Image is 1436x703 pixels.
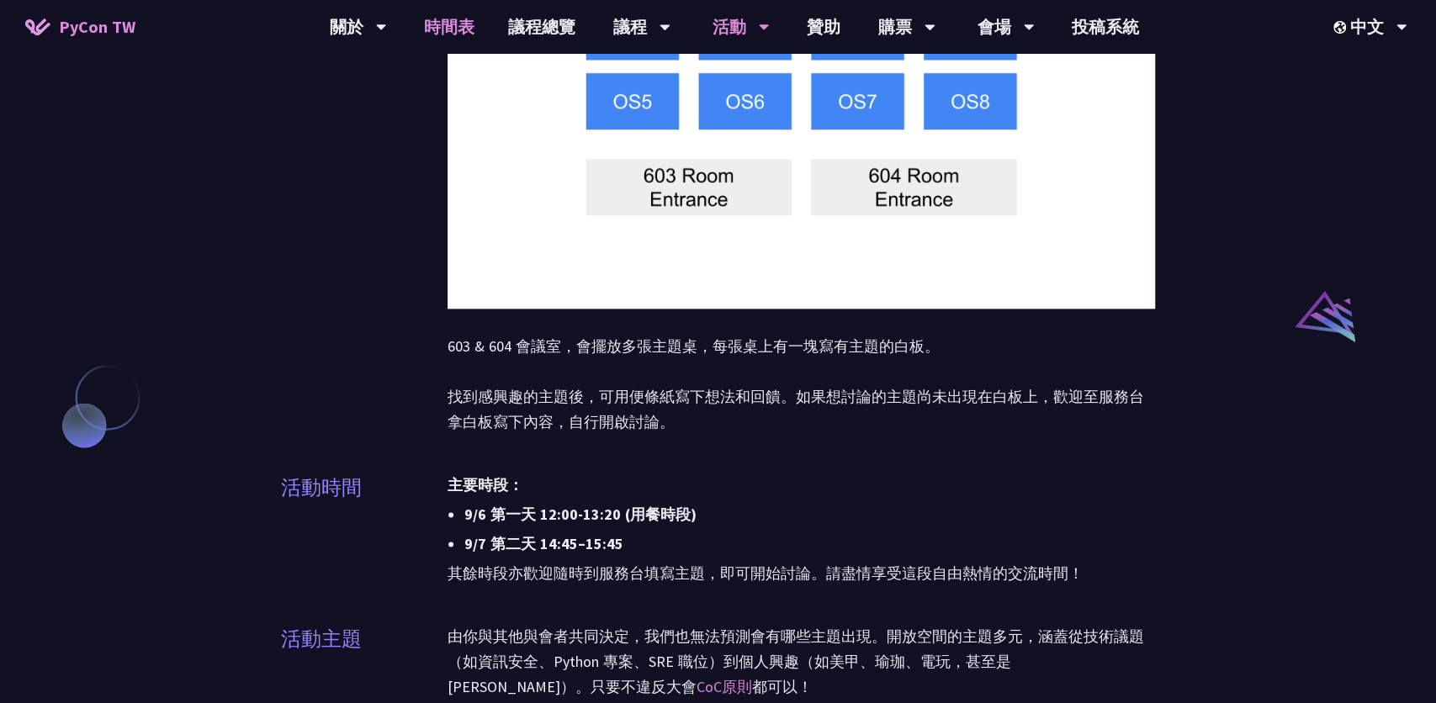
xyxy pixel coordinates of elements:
p: 活動時間 [281,473,362,503]
a: CoC原則 [697,677,752,696]
a: PyCon TW [8,6,152,48]
li: 主要時段： [448,473,1156,498]
img: Home icon of PyCon TW 2025 [25,18,50,35]
p: 由你與其他與會者共同決定，我們也無法預測會有哪些主題出現。開放空間的主題多元，涵蓋從技術議題（如資訊安全、Python 專案、SRE 職位）到個人興趣（如美甲、瑜珈、電玩，甚至是 [PERSON... [448,624,1156,700]
p: 603 & 604 會議室，會擺放多張主題桌，每張桌上有一塊寫有主題的白板。 找到感興趣的主題後，可用便條紙寫下想法和回饋。如果想討論的主題尚未出現在白板上，歡迎至服務台拿白板寫下內容，自行開啟討論。 [448,334,1156,435]
p: 活動主題 [281,624,362,654]
li: 9/6 第一天 12:00-13:20 (用餐時段) [464,502,1156,527]
p: 其餘時段亦歡迎隨時到服務台填寫主題，即可開始討論。請盡情享受這段自由熱情的交流時間！ [448,561,1156,586]
img: Locale Icon [1333,21,1350,34]
li: 9/7 第二天 14:45–15:45 [464,531,1156,557]
span: PyCon TW [59,14,135,40]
